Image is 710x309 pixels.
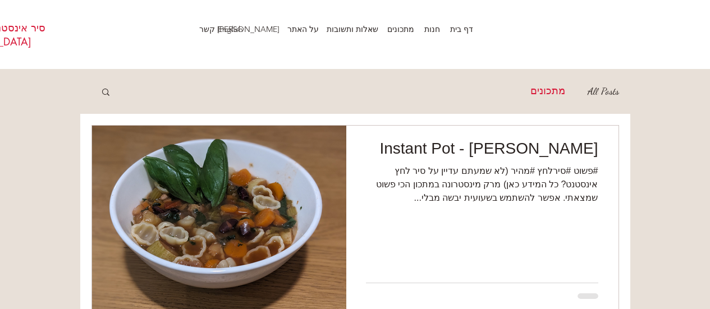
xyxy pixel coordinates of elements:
nav: בלוג [122,69,621,114]
p: שאלות ותשובות [321,21,384,38]
a: [PERSON_NAME] קשר [249,21,285,38]
a: דף בית [446,21,479,38]
a: על האתר [285,21,324,38]
a: חנות [420,21,446,38]
h2: [PERSON_NAME] - Instant Pot [366,140,598,158]
a: שאלות ותשובות [324,21,384,38]
p: דף בית [445,21,479,38]
div: חיפוש [100,87,111,99]
div: #פשוט #סירלחץ #מהיר (לא שמעתם עדיין על סיר לחץ אינסטנט? כל המידע כאן) מרק מינסטרונה במתכון הכי פש... [366,164,598,205]
a: [PERSON_NAME] - Instant Pot [366,139,598,164]
nav: אתר [187,21,479,38]
p: חנות [419,21,446,38]
p: [PERSON_NAME] קשר [194,21,285,38]
p: על האתר [282,21,324,38]
p: מתכונים [382,21,420,38]
a: All Posts [588,82,619,100]
a: מתכונים [530,82,565,100]
a: English [212,21,249,38]
a: מתכונים [384,21,420,38]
